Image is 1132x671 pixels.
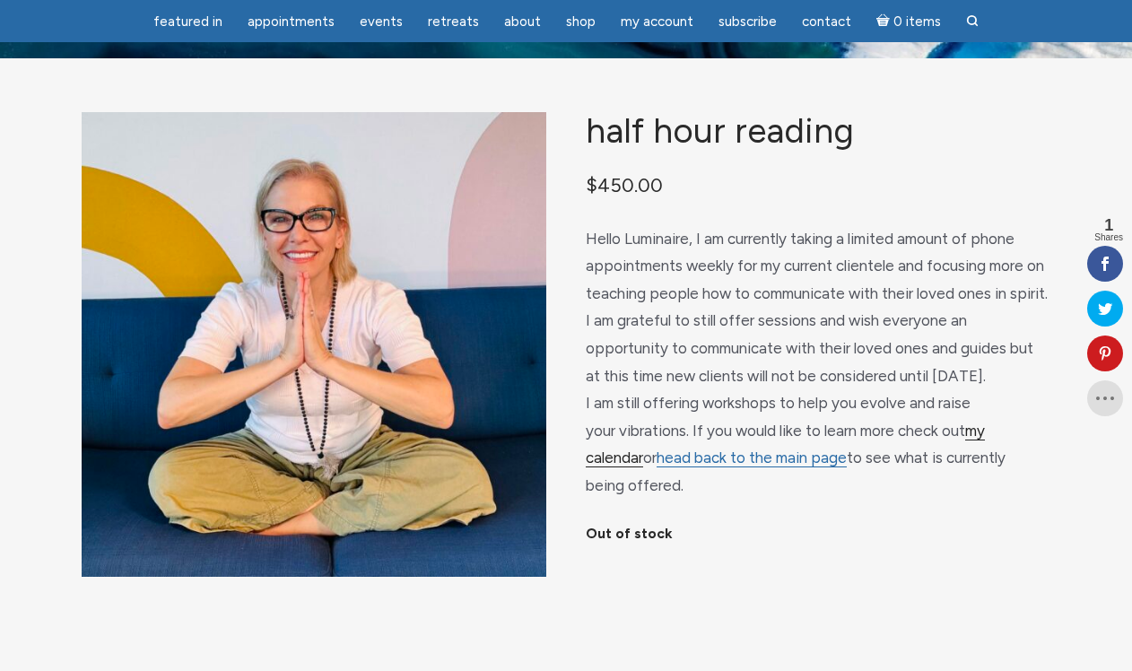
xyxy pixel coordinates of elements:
a: Contact [791,4,862,39]
a: Retreats [417,4,490,39]
span: About [504,13,541,30]
h1: Half Hour Reading [586,112,1050,151]
a: My Account [610,4,704,39]
span: Shares [1094,233,1123,242]
a: head back to the main page [657,449,847,467]
span: 1 [1094,217,1123,233]
a: Subscribe [708,4,788,39]
span: Shop [566,13,596,30]
i: Cart [876,13,893,30]
span: Contact [802,13,851,30]
p: Out of stock [586,520,1050,548]
span: Retreats [428,13,479,30]
span: My Account [621,13,693,30]
span: featured in [153,13,222,30]
bdi: 450.00 [586,174,663,196]
a: About [493,4,552,39]
a: featured in [143,4,233,39]
span: $ [586,174,597,196]
img: Half Hour Reading [82,112,546,577]
a: Shop [555,4,606,39]
a: Cart0 items [866,3,952,39]
a: Events [349,4,414,39]
span: Hello Luminaire, I am currently taking a limited amount of phone appointments weekly for my curre... [586,230,1048,494]
span: 0 items [893,15,941,29]
span: Subscribe [718,13,777,30]
span: Events [360,13,403,30]
a: Appointments [237,4,345,39]
span: Appointments [248,13,335,30]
